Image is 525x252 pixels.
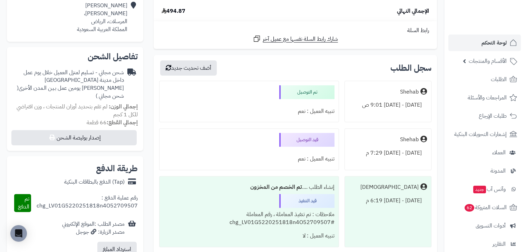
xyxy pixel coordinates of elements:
[448,35,521,51] a: لوحة التحكم
[400,136,419,144] div: Shehab
[448,89,521,106] a: المراجعات والأسئلة
[253,35,338,43] a: شارك رابط السلة نفسها مع عميل آخر
[490,166,506,176] span: المدونة
[349,146,427,160] div: [DATE] - [DATE] 7:29 م
[454,129,507,139] span: إشعارات التحويلات البنكية
[64,178,125,186] div: (Tap) الدفع بالبطاقات البنكية
[87,118,138,127] small: 66 قطعة
[17,84,124,100] span: ( شحن مجاني )
[464,204,474,212] span: 62
[164,105,334,118] div: تنبيه العميل : نعم
[31,194,138,212] div: رقم عملية الدفع : chg_LV01G5220251818n4O52709507
[109,103,138,111] strong: إجمالي الوزن:
[448,163,521,179] a: المدونة
[397,7,429,15] span: الإجمالي النهائي
[349,194,427,207] div: [DATE] - [DATE] 6:19 م
[468,93,507,103] span: المراجعات والأسئلة
[250,183,302,191] b: تم الخصم من المخزون
[263,35,338,43] span: شارك رابط السلة نفسها مع عميل آخر
[448,144,521,161] a: العملاء
[482,38,507,48] span: لوحة التحكم
[156,27,434,35] div: رابط السلة
[469,56,507,66] span: الأقسام والمنتجات
[473,184,506,194] span: وآتس آب
[164,181,334,194] div: إنشاء الطلب ....
[473,186,486,193] span: جديد
[11,130,137,145] button: إصدار بوليصة الشحن
[160,60,217,76] button: أضف تحديث جديد
[448,181,521,197] a: وآتس آبجديد
[349,98,427,112] div: [DATE] - [DATE] 9:01 ص
[464,203,507,212] span: السلات المتروكة
[10,225,27,242] div: Open Intercom Messenger
[493,239,506,249] span: التقارير
[164,208,334,229] div: ملاحظات : تم تنفيذ المعاملة ، رقم المعاملة #chg_LV01G5220251818n4O52709507
[62,220,125,236] div: مصدر الطلب :الموقع الإلكتروني
[479,111,507,121] span: طلبات الإرجاع
[279,85,334,99] div: تم التوصيل
[400,88,419,96] div: Shehab
[279,133,334,147] div: قيد التوصيل
[492,148,506,157] span: العملاء
[448,71,521,88] a: الطلبات
[448,217,521,234] a: أدوات التسويق
[390,64,431,72] h3: سجل الطلب
[18,195,29,211] span: تم الدفع
[62,228,125,236] div: مصدر الزيارة: جوجل
[164,152,334,166] div: تنبيه العميل : نعم
[279,194,334,208] div: قيد التنفيذ
[448,108,521,124] a: طلبات الإرجاع
[476,221,506,231] span: أدوات التسويق
[77,2,127,33] div: [PERSON_NAME] [PERSON_NAME]، المرسلات، الرياض المملكة العربية السعودية
[17,103,138,119] span: لم تقم بتحديد أوزان للمنتجات ، وزن افتراضي للكل 1 كجم
[448,126,521,143] a: إشعارات التحويلات البنكية
[12,52,138,61] h2: تفاصيل الشحن
[360,183,419,191] div: [DEMOGRAPHIC_DATA]
[162,7,185,15] span: 494.87
[107,118,138,127] strong: إجمالي القطع:
[448,199,521,216] a: السلات المتروكة62
[96,164,138,173] h2: طريقة الدفع
[478,14,518,29] img: logo-2.png
[12,69,124,100] div: شحن مجاني - تسليم لمنزل العميل خلال يوم عمل داخل مدينة [GEOGRAPHIC_DATA][PERSON_NAME] يومين عمل ب...
[491,75,507,84] span: الطلبات
[164,229,334,243] div: تنبيه العميل : لا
